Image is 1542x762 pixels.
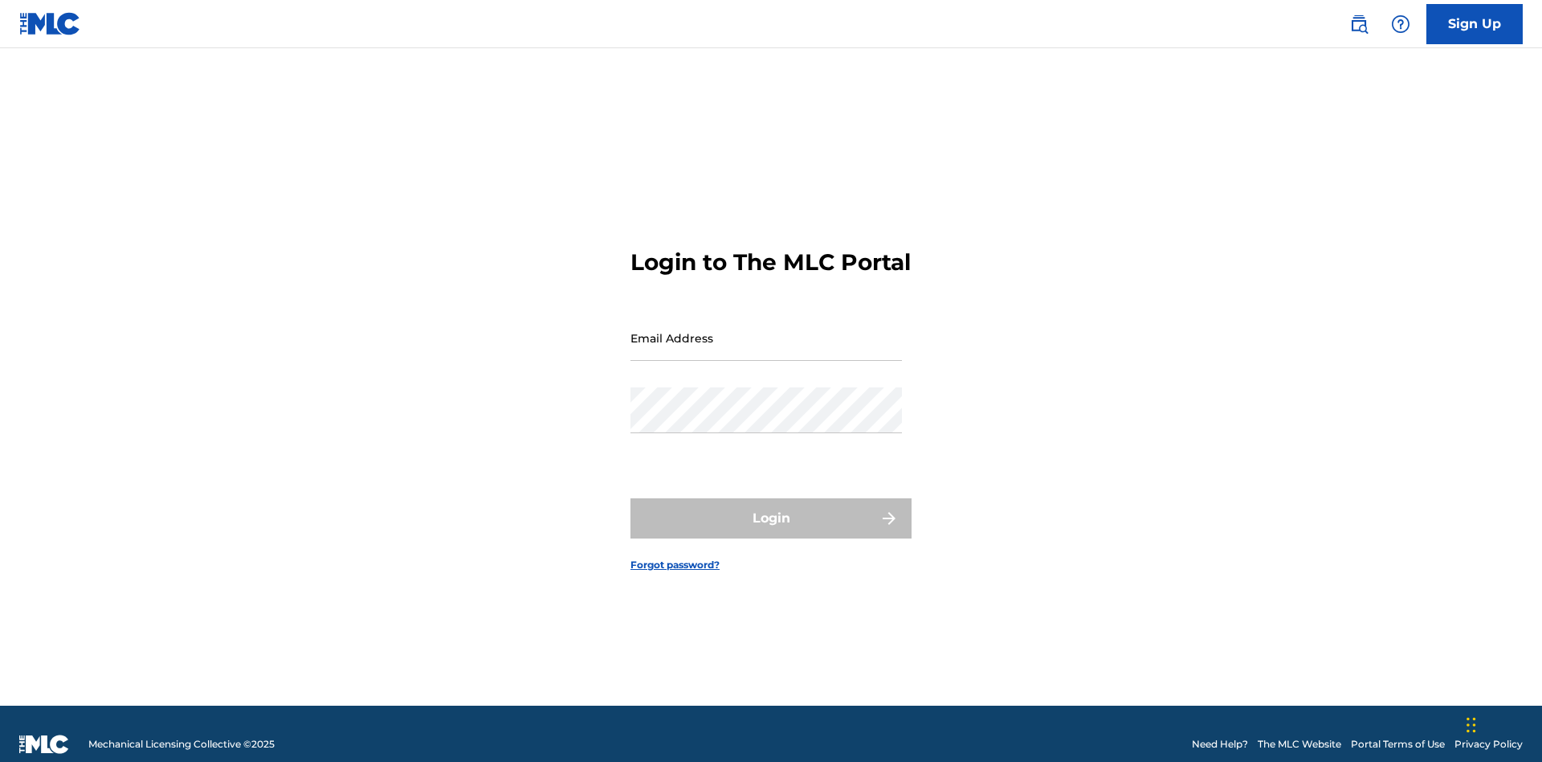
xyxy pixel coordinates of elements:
a: Forgot password? [630,558,720,572]
a: Need Help? [1192,737,1248,752]
img: MLC Logo [19,12,81,35]
a: The MLC Website [1258,737,1341,752]
a: Sign Up [1426,4,1523,44]
div: Help [1385,8,1417,40]
img: search [1349,14,1369,34]
iframe: Chat Widget [1462,685,1542,762]
a: Privacy Policy [1454,737,1523,752]
img: help [1391,14,1410,34]
span: Mechanical Licensing Collective © 2025 [88,737,275,752]
h3: Login to The MLC Portal [630,248,911,277]
a: Portal Terms of Use [1351,737,1445,752]
a: Public Search [1343,8,1375,40]
img: logo [19,735,69,754]
div: Drag [1467,701,1476,749]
